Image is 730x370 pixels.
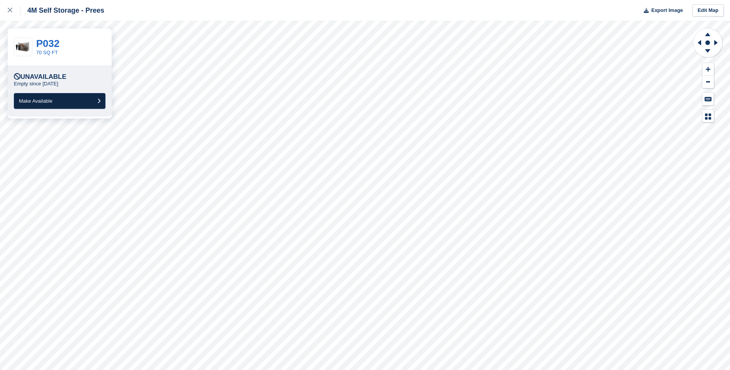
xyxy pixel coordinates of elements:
button: Keyboard Shortcuts [702,93,714,105]
button: Zoom Out [702,76,714,88]
a: Edit Map [692,4,724,17]
span: Export Image [651,7,683,14]
div: 4M Self Storage - Prees [20,6,104,15]
div: Unavailable [14,73,66,81]
img: 60-sqft-unit.jpg [14,40,32,54]
p: Empty since [DATE] [14,81,58,87]
button: Map Legend [702,110,714,123]
button: Make Available [14,93,105,109]
button: Zoom In [702,63,714,76]
a: P032 [36,38,60,49]
a: 70 SQ FT [36,50,58,55]
span: Make Available [19,98,52,104]
button: Export Image [639,4,683,17]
